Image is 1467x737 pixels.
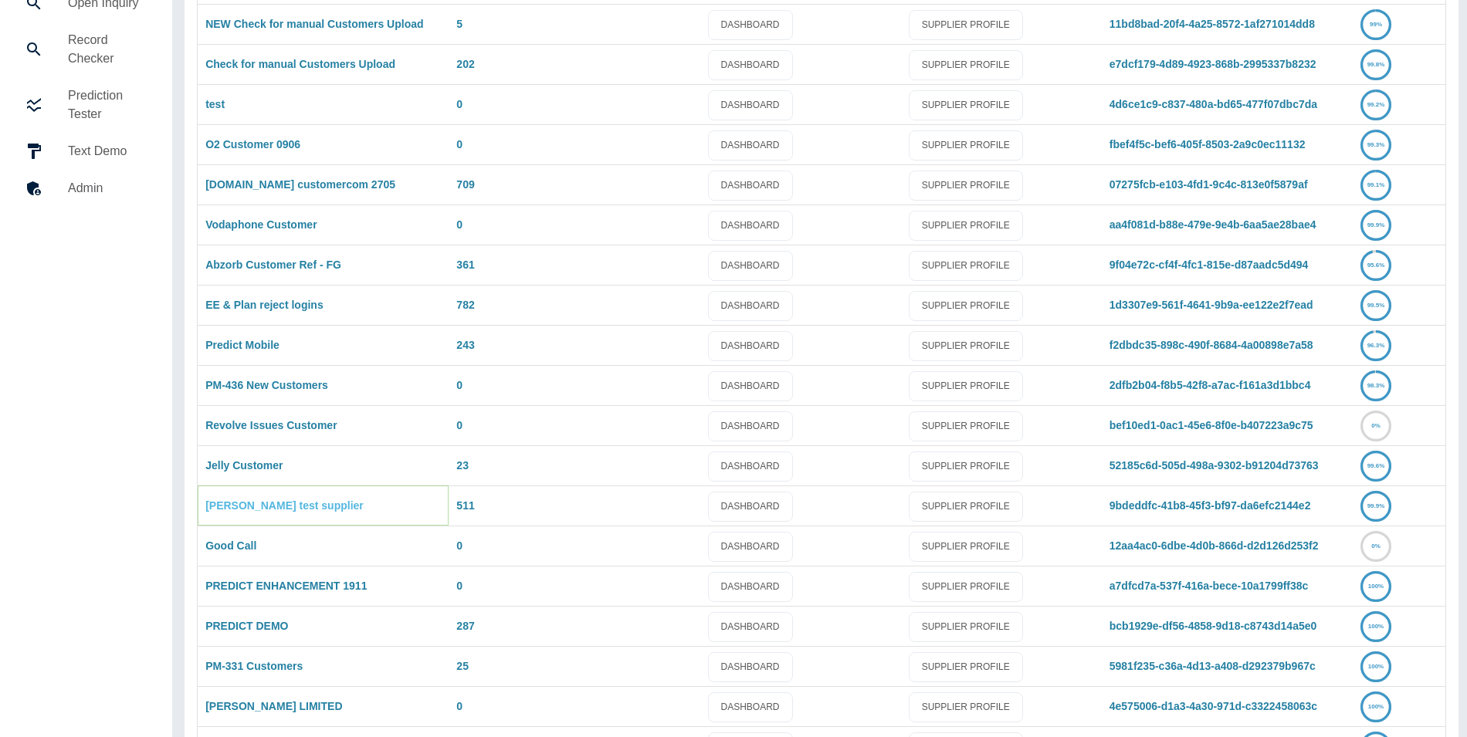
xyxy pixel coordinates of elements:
[708,171,793,201] a: DASHBOARD
[1110,379,1311,391] a: 2dfb2b04-f8b5-42f8-a7ac-f161a3d1bbc4
[1360,580,1391,592] a: 100%
[1360,539,1391,552] a: 0%
[205,58,395,70] a: Check for manual Customers Upload
[708,371,793,401] a: DASHBOARD
[456,539,462,552] a: 0
[456,18,462,30] a: 5
[909,692,1023,722] a: SUPPLIER PROFILE
[1367,101,1385,108] text: 99.2%
[909,291,1023,321] a: SUPPLIER PROFILE
[205,379,328,391] a: PM-436 New Customers
[1110,459,1319,472] a: 52185c6d-505d-498a-9302-b91204d73763
[1360,379,1391,391] a: 98.3%
[708,692,793,722] a: DASHBOARD
[205,178,395,191] a: [DOMAIN_NAME] customercom 2705
[456,218,462,231] a: 0
[1360,138,1391,150] a: 99.3%
[1367,181,1385,188] text: 99.1%
[205,98,225,110] a: test
[1360,18,1391,30] a: 99%
[456,660,469,672] a: 25
[708,331,793,361] a: DASHBOARD
[12,22,160,77] a: Record Checker
[456,259,474,271] a: 361
[708,90,793,120] a: DASHBOARD
[1110,419,1313,431] a: bef10ed1-0ac1-45e6-8f0e-b407223a9c75
[708,532,793,562] a: DASHBOARD
[1360,700,1391,712] a: 100%
[1367,262,1385,269] text: 95.6%
[456,620,474,632] a: 287
[1360,178,1391,191] a: 99.1%
[205,499,364,512] a: [PERSON_NAME] test supplier
[1110,499,1311,512] a: 9bdeddfc-41b8-45f3-bf97-da6efc2144e2
[1368,663,1384,670] text: 100%
[1110,580,1309,592] a: a7dfcd7a-537f-416a-bece-10a1799ff38c
[1110,138,1306,150] a: fbef4f5c-bef6-405f-8503-2a9c0ec11132
[1367,302,1385,309] text: 99.5%
[205,419,337,431] a: Revolve Issues Customer
[1360,660,1391,672] a: 100%
[12,77,160,133] a: Prediction Tester
[909,10,1023,40] a: SUPPLIER PROFILE
[708,612,793,642] a: DASHBOARD
[1360,259,1391,271] a: 95.6%
[1110,700,1317,712] a: 4e575006-d1a3-4a30-971d-c3322458063c
[12,133,160,170] a: Text Demo
[1368,623,1384,630] text: 100%
[205,339,280,351] a: Predict Mobile
[1110,299,1313,311] a: 1d3307e9-561f-4641-9b9a-ee122e2f7ead
[205,18,423,30] a: NEW Check for manual Customers Upload
[1367,141,1385,148] text: 99.3%
[205,299,324,311] a: EE & Plan reject logins
[1367,61,1385,68] text: 99.8%
[708,50,793,80] a: DASHBOARD
[1371,543,1381,549] text: 0%
[456,419,462,431] a: 0
[1367,221,1385,228] text: 99.9%
[909,50,1023,80] a: SUPPLIER PROFILE
[708,10,793,40] a: DASHBOARD
[456,299,474,311] a: 782
[1110,620,1317,632] a: bcb1929e-df56-4858-9d18-c8743d14a5e0
[909,331,1023,361] a: SUPPLIER PROFILE
[456,580,462,592] a: 0
[1368,583,1384,590] text: 100%
[909,492,1023,522] a: SUPPLIER PROFILE
[708,451,793,482] a: DASHBOARD
[1368,703,1384,710] text: 100%
[205,580,367,592] a: PREDICT ENHANCEMENT 1911
[708,572,793,602] a: DASHBOARD
[909,532,1023,562] a: SUPPLIER PROFILE
[1360,499,1391,512] a: 99.9%
[1110,18,1315,30] a: 11bd8bad-20f4-4a25-8572-1af271014dd8
[1367,382,1385,389] text: 98.3%
[909,451,1023,482] a: SUPPLIER PROFILE
[68,142,147,161] h5: Text Demo
[456,700,462,712] a: 0
[68,179,147,198] h5: Admin
[1360,419,1391,431] a: 0%
[1367,342,1385,349] text: 96.3%
[205,259,341,271] a: Abzorb Customer Ref - FG
[1110,58,1316,70] a: e7dcf179-4d89-4923-868b-2995337b8232
[1360,218,1391,231] a: 99.9%
[1360,459,1391,472] a: 99.6%
[1370,21,1382,28] text: 99%
[456,499,474,512] a: 511
[1110,218,1316,231] a: aa4f081d-b88e-479e-9e4b-6aa5ae28bae4
[12,170,160,207] a: Admin
[1110,339,1313,351] a: f2dbdc35-898c-490f-8684-4a00898e7a58
[205,218,317,231] a: Vodaphone Customer
[1110,178,1308,191] a: 07275fcb-e103-4fd1-9c4c-813e0f5879af
[456,379,462,391] a: 0
[456,339,474,351] a: 243
[205,539,256,552] a: Good Call
[1360,299,1391,311] a: 99.5%
[1110,98,1317,110] a: 4d6ce1c9-c837-480a-bd65-477f07dbc7da
[708,251,793,281] a: DASHBOARD
[909,90,1023,120] a: SUPPLIER PROFILE
[1360,620,1391,632] a: 100%
[205,660,303,672] a: PM-331 Customers
[205,459,283,472] a: Jelly Customer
